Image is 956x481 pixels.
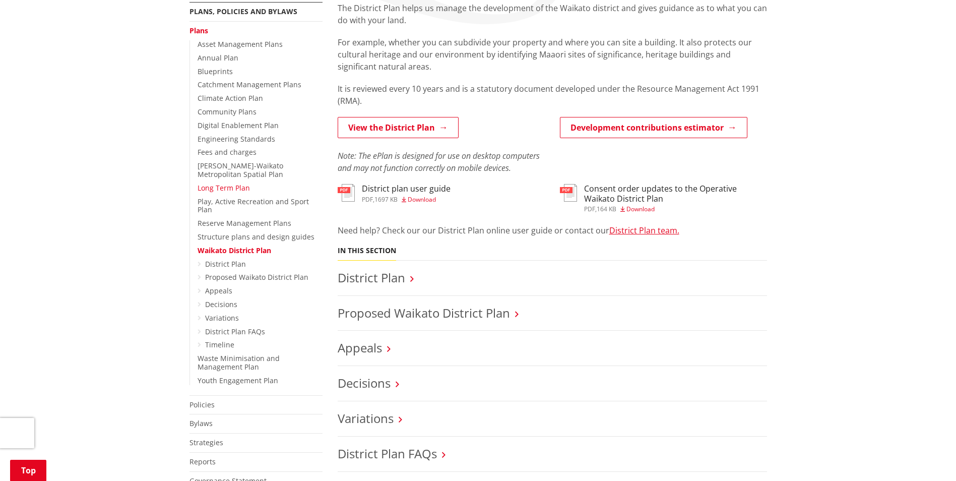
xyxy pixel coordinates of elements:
a: Proposed Waikato District Plan [338,305,510,321]
a: Plans, policies and bylaws [189,7,297,16]
a: District Plan [338,269,405,286]
a: Fees and charges [198,147,257,157]
a: Decisions [205,299,237,309]
img: document-pdf.svg [560,184,577,202]
a: Reserve Management Plans [198,218,291,228]
a: Variations [205,313,239,323]
a: Structure plans and design guides [198,232,314,242]
a: Appeals [338,339,382,356]
a: District Plan FAQs [338,445,437,462]
a: Catchment Management Plans [198,80,301,89]
a: Consent order updates to the Operative Waikato District Plan pdf,164 KB Download [560,184,767,212]
a: Long Term Plan [198,183,250,193]
h3: District plan user guide [362,184,451,194]
a: Play, Active Recreation and Sport Plan [198,197,309,215]
span: Download [626,205,655,213]
span: pdf [362,195,373,204]
a: Asset Management Plans [198,39,283,49]
a: Youth Engagement Plan [198,376,278,385]
span: 164 KB [597,205,616,213]
div: , [362,197,451,203]
img: document-pdf.svg [338,184,355,202]
a: Annual Plan [198,53,238,63]
span: 1697 KB [374,195,398,204]
a: Digital Enablement Plan [198,121,279,130]
a: Variations [338,410,394,427]
a: District Plan FAQs [205,327,265,336]
a: Strategies [189,438,223,447]
a: Engineering Standards [198,134,275,144]
a: Plans [189,26,208,35]
a: Community Plans [198,107,257,116]
a: District Plan team. [609,225,679,236]
em: Note: The ePlan is designed for use on desktop computers and may not function correctly on mobile... [338,150,540,173]
div: , [584,206,767,212]
a: Timeline [205,340,234,349]
a: Development contributions estimator [560,117,747,138]
span: Download [408,195,436,204]
a: Waste Minimisation and Management Plan [198,353,280,372]
a: Climate Action Plan [198,93,263,103]
iframe: Messenger Launcher [910,439,946,475]
a: Waikato District Plan [198,246,271,255]
a: Reports [189,457,216,466]
a: Bylaws [189,418,213,428]
a: View the District Plan [338,117,459,138]
a: Policies [189,400,215,409]
a: Blueprints [198,67,233,76]
a: Proposed Waikato District Plan [205,272,308,282]
p: For example, whether you can subdivide your property and where you can site a building. It also p... [338,36,767,73]
h3: Consent order updates to the Operative Waikato District Plan [584,184,767,203]
a: Appeals [205,286,232,295]
a: District Plan [205,259,246,269]
p: It is reviewed every 10 years and is a statutory document developed under the Resource Management... [338,83,767,107]
a: Top [10,460,46,481]
p: Need help? Check our our District Plan online user guide or contact our [338,224,767,236]
a: Decisions [338,375,391,391]
span: pdf [584,205,595,213]
a: [PERSON_NAME]-Waikato Metropolitan Spatial Plan [198,161,283,179]
p: The District Plan helps us manage the development of the Waikato district and gives guidance as t... [338,2,767,26]
a: District plan user guide pdf,1697 KB Download [338,184,451,202]
h5: In this section [338,247,396,255]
